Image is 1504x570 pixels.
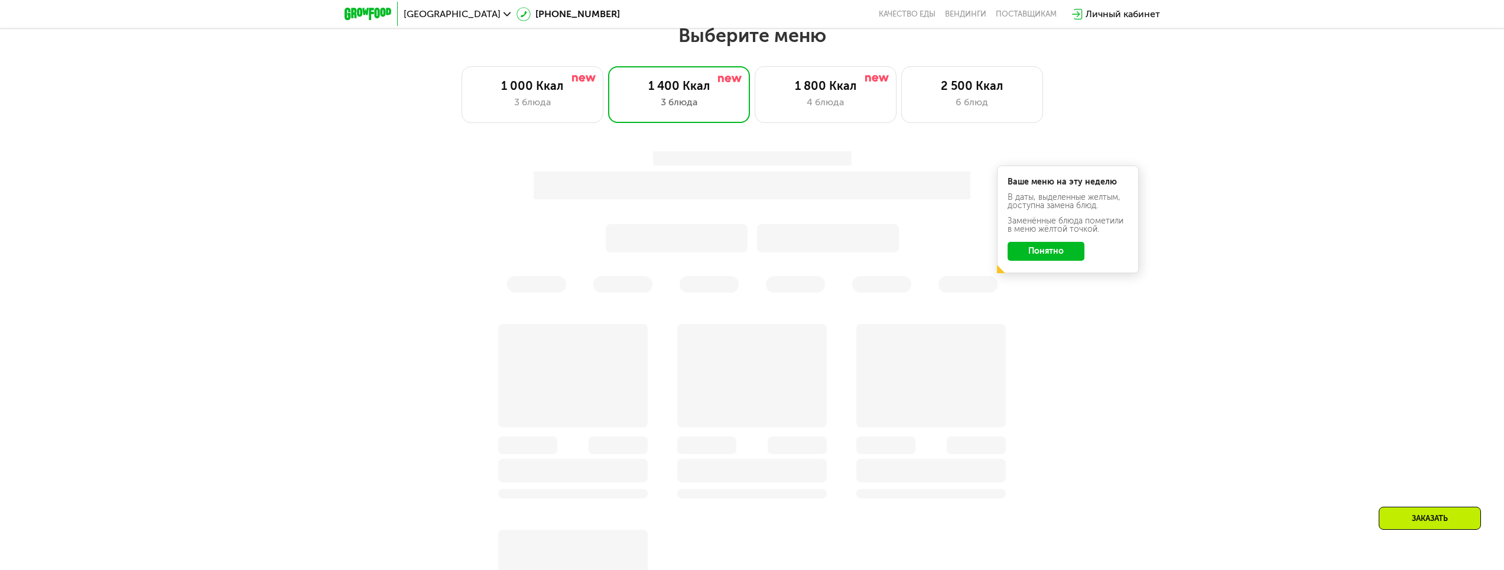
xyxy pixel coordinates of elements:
div: 3 блюда [621,95,738,109]
div: 2 500 Ккал [914,79,1031,93]
button: Понятно [1008,242,1084,261]
h2: Выберите меню [38,24,1466,47]
div: поставщикам [996,9,1057,19]
a: [PHONE_NUMBER] [517,7,620,21]
div: 4 блюда [767,95,884,109]
div: В даты, выделенные желтым, доступна замена блюд. [1008,193,1128,210]
div: 1 800 Ккал [767,79,884,93]
div: Заказать [1379,507,1481,530]
div: 1 000 Ккал [474,79,591,93]
a: Вендинги [945,9,986,19]
div: 3 блюда [474,95,591,109]
div: Ваше меню на эту неделю [1008,178,1128,186]
div: 6 блюд [914,95,1031,109]
div: Заменённые блюда пометили в меню жёлтой точкой. [1008,217,1128,234]
span: [GEOGRAPHIC_DATA] [404,9,501,19]
div: 1 400 Ккал [621,79,738,93]
a: Качество еды [879,9,935,19]
div: Личный кабинет [1086,7,1160,21]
